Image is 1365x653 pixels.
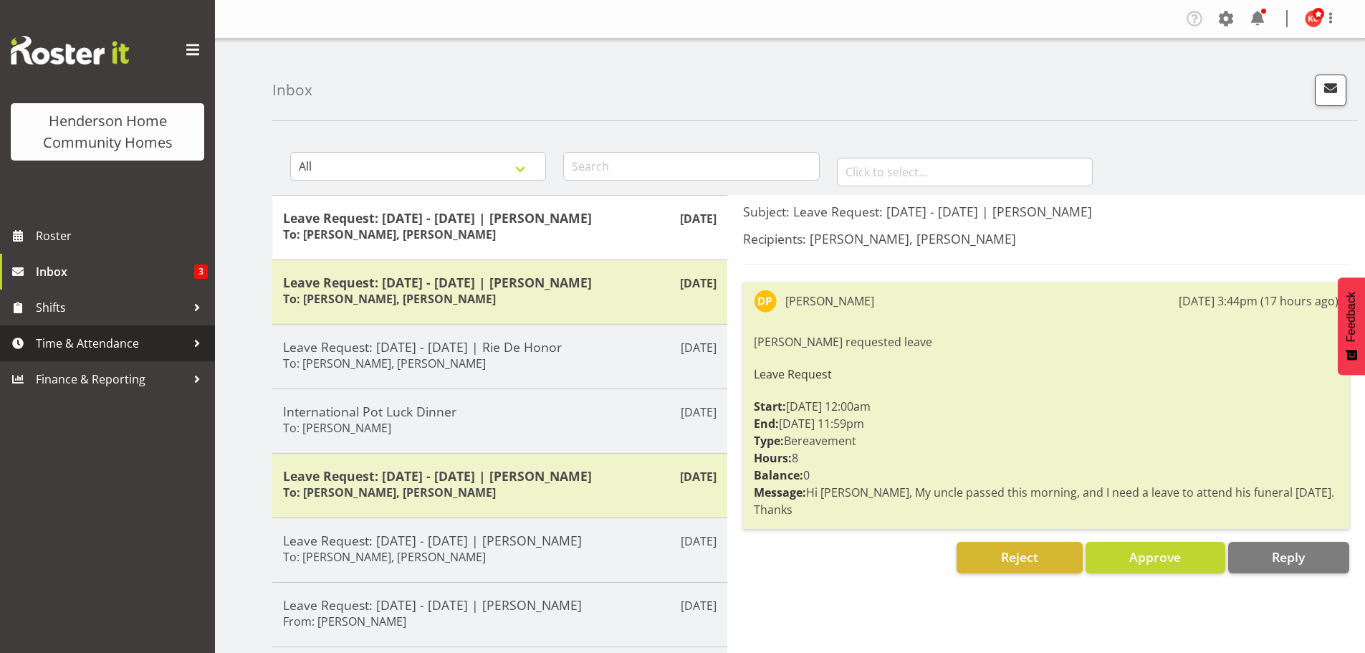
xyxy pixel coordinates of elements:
[754,290,777,313] img: daljeet-prasad8522.jpg
[681,404,717,421] p: [DATE]
[283,597,717,613] h5: Leave Request: [DATE] - [DATE] | [PERSON_NAME]
[36,261,194,282] span: Inbox
[36,368,186,390] span: Finance & Reporting
[563,152,819,181] input: Search
[1001,548,1038,566] span: Reject
[283,339,717,355] h5: Leave Request: [DATE] - [DATE] | Rie De Honor
[754,450,792,466] strong: Hours:
[743,204,1349,219] h5: Subject: Leave Request: [DATE] - [DATE] | [PERSON_NAME]
[681,597,717,614] p: [DATE]
[680,210,717,227] p: [DATE]
[36,333,186,354] span: Time & Attendance
[754,399,786,414] strong: Start:
[1086,542,1225,573] button: Approve
[283,533,717,548] h5: Leave Request: [DATE] - [DATE] | [PERSON_NAME]
[1272,548,1305,566] span: Reply
[283,468,717,484] h5: Leave Request: [DATE] - [DATE] | [PERSON_NAME]
[1305,10,1322,27] img: kirsty-crossley8517.jpg
[36,225,208,247] span: Roster
[283,227,496,242] h6: To: [PERSON_NAME], [PERSON_NAME]
[754,330,1338,522] div: [PERSON_NAME] requested leave [DATE] 12:00am [DATE] 11:59pm Bereavement 8 0 Hi [PERSON_NAME], My ...
[1129,548,1181,566] span: Approve
[754,368,1338,381] h6: Leave Request
[837,158,1093,186] input: Click to select...
[1179,292,1338,310] div: [DATE] 3:44pm (17 hours ago)
[11,36,129,65] img: Rosterit website logo
[754,485,806,500] strong: Message:
[680,275,717,292] p: [DATE]
[743,231,1349,247] h5: Recipients: [PERSON_NAME], [PERSON_NAME]
[785,292,874,310] div: [PERSON_NAME]
[1345,292,1358,342] span: Feedback
[283,550,486,564] h6: To: [PERSON_NAME], [PERSON_NAME]
[283,356,486,371] h6: To: [PERSON_NAME], [PERSON_NAME]
[283,485,496,500] h6: To: [PERSON_NAME], [PERSON_NAME]
[754,467,803,483] strong: Balance:
[283,404,717,419] h5: International Pot Luck Dinner
[681,339,717,356] p: [DATE]
[283,614,406,629] h6: From: [PERSON_NAME]
[25,110,190,153] div: Henderson Home Community Homes
[1228,542,1349,573] button: Reply
[283,275,717,290] h5: Leave Request: [DATE] - [DATE] | [PERSON_NAME]
[194,264,208,279] span: 3
[36,297,186,318] span: Shifts
[681,533,717,550] p: [DATE]
[283,292,496,306] h6: To: [PERSON_NAME], [PERSON_NAME]
[754,416,779,432] strong: End:
[754,433,784,449] strong: Type:
[1338,277,1365,375] button: Feedback - Show survey
[957,542,1082,573] button: Reject
[283,210,717,226] h5: Leave Request: [DATE] - [DATE] | [PERSON_NAME]
[283,421,391,435] h6: To: [PERSON_NAME]
[272,82,312,98] h4: Inbox
[680,468,717,485] p: [DATE]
